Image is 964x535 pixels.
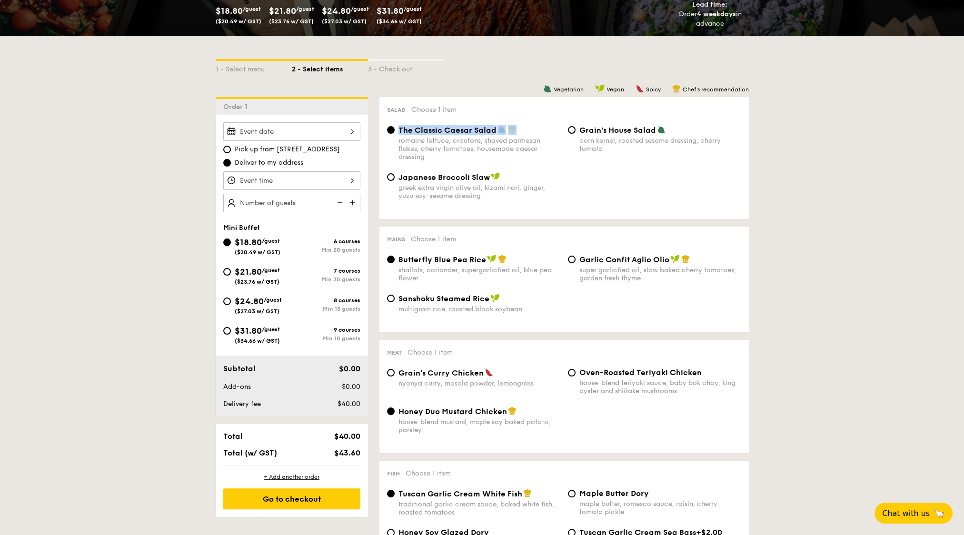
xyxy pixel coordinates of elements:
div: corn kernel, roasted sesame dressing, cherry tomato [579,137,741,153]
img: icon-add.58712e84.svg [346,194,360,212]
div: traditional garlic cream sauce, baked white fish, roasted tomatoes [398,500,560,516]
span: Delivery fee [223,400,261,408]
span: Meat [387,349,402,356]
span: Spicy [646,86,661,93]
span: Tuscan Garlic Cream White Fish [398,489,522,498]
img: icon-chef-hat.a58ddaea.svg [508,125,517,134]
span: ($34.66 w/ GST) [235,337,280,344]
input: Event time [223,171,360,190]
span: /guest [262,267,280,274]
span: Choose 1 item [407,348,453,357]
img: icon-chef-hat.a58ddaea.svg [508,406,517,415]
span: Garlic Confit Aglio Olio [579,255,669,264]
img: icon-chef-hat.a58ddaea.svg [672,84,681,93]
img: icon-spicy.37a8142b.svg [636,84,644,93]
span: $0.00 [338,364,360,373]
span: $0.00 [341,383,360,391]
input: Maple Butter Dorymaple butter, romesco sauce, raisin, cherry tomato pickle [568,490,576,497]
div: shallots, coriander, supergarlicfied oil, blue pea flower [398,266,560,282]
span: /guest [262,326,280,333]
span: Order 1 [223,103,251,111]
div: house-blend mustard, maple soy baked potato, parsley [398,418,560,434]
span: Lead time: [692,0,727,9]
span: Butterfly Blue Pea Rice [398,255,486,264]
span: Sanshoku Steamed Rice [398,294,489,303]
div: Min 10 guests [292,335,360,342]
div: super garlicfied oil, slow baked cherry tomatoes, garden fresh thyme [579,266,741,282]
input: Grain's House Saladcorn kernel, roasted sesame dressing, cherry tomato [568,126,576,134]
span: Chef's recommendation [683,86,749,93]
div: 7 courses [292,267,360,274]
span: ($23.76 w/ GST) [269,18,314,25]
div: + Add another order [223,473,360,481]
span: Total (w/ GST) [223,448,277,457]
img: icon-reduce.1d2dbef1.svg [332,194,346,212]
span: ($34.66 w/ GST) [377,18,422,25]
button: Chat with us🦙 [875,503,953,524]
span: Mains [387,236,405,243]
span: ($27.03 w/ GST) [322,18,367,25]
span: Japanese Broccoli Slaw [398,173,490,182]
span: Oven-Roasted Teriyaki Chicken [579,368,702,377]
input: Oven-Roasted Teriyaki Chickenhouse-blend teriyaki sauce, baby bok choy, king oyster and shiitake ... [568,369,576,376]
span: Chat with us [882,509,930,518]
span: /guest [262,238,280,244]
span: Fish [387,470,400,477]
span: /guest [351,6,369,12]
img: icon-vegetarian.fe4039eb.svg [497,125,506,134]
img: icon-vegan.f8ff3823.svg [491,172,500,181]
input: Tuscan Garlic Cream White Fishtraditional garlic cream sauce, baked white fish, roasted tomatoes [387,490,395,497]
span: ($23.76 w/ GST) [235,278,279,285]
span: $21.80 [269,6,296,16]
span: Choose 1 item [411,235,456,243]
span: $21.80 [235,267,262,277]
input: Event date [223,122,360,141]
span: Deliver to my address [235,158,303,168]
span: $18.80 [235,237,262,248]
span: 🦙 [934,508,945,519]
img: icon-vegan.f8ff3823.svg [595,84,605,93]
input: Japanese Broccoli Slawgreek extra virgin olive oil, kizami nori, ginger, yuzu soy-sesame dressing [387,173,395,181]
div: Go to checkout [223,488,360,509]
span: Grain's Curry Chicken [398,368,484,377]
span: ($27.03 w/ GST) [235,308,279,315]
div: 3 - Check out [368,61,444,74]
span: Salad [387,107,406,113]
span: /guest [404,6,422,12]
span: Maple Butter Dory [579,489,649,498]
span: Total [223,432,243,441]
span: Vegan [606,86,624,93]
span: /guest [264,297,282,303]
div: 2 - Select items [292,61,368,74]
span: Vegetarian [554,86,584,93]
span: Mini Buffet [223,224,260,232]
img: icon-chef-hat.a58ddaea.svg [681,255,690,263]
span: $31.80 [377,6,404,16]
span: $40.00 [334,432,360,441]
div: 9 courses [292,327,360,333]
input: The Classic Caesar Saladromaine lettuce, croutons, shaved parmesan flakes, cherry tomatoes, house... [387,126,395,134]
span: Grain's House Salad [579,126,656,135]
div: 8 courses [292,297,360,304]
span: The Classic Caesar Salad [398,126,497,135]
div: maple butter, romesco sauce, raisin, cherry tomato pickle [579,500,741,516]
span: Pick up from [STREET_ADDRESS] [235,145,340,154]
div: greek extra virgin olive oil, kizami nori, ginger, yuzu soy-sesame dressing [398,184,560,200]
input: Deliver to my address [223,159,231,167]
span: Honey Duo Mustard Chicken [398,407,507,416]
span: Subtotal [223,364,256,373]
input: $21.80/guest($23.76 w/ GST)7 coursesMin 20 guests [223,268,231,276]
input: Butterfly Blue Pea Riceshallots, coriander, supergarlicfied oil, blue pea flower [387,256,395,263]
input: $24.80/guest($27.03 w/ GST)8 coursesMin 15 guests [223,297,231,305]
input: Sanshoku Steamed Ricemultigrain rice, roasted black soybean [387,295,395,302]
span: $18.80 [216,6,243,16]
input: Grain's Curry Chickennyonya curry, masala powder, lemongrass [387,369,395,376]
img: icon-vegan.f8ff3823.svg [490,294,500,302]
img: icon-vegan.f8ff3823.svg [487,255,497,263]
img: icon-vegetarian.fe4039eb.svg [657,125,666,134]
input: Pick up from [STREET_ADDRESS] [223,146,231,153]
img: icon-chef-hat.a58ddaea.svg [498,255,507,263]
input: $31.80/guest($34.66 w/ GST)9 coursesMin 10 guests [223,327,231,335]
span: Choose 1 item [411,106,457,114]
span: $31.80 [235,326,262,336]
